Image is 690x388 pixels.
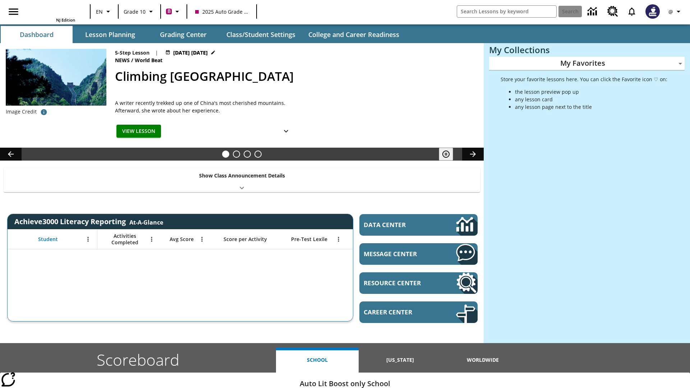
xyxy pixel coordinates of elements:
p: Show Class Announcement Details [199,172,285,179]
button: Grading Center [147,26,219,43]
span: News [115,56,131,64]
a: Resource Center, Will open in new tab [359,272,478,294]
img: Avatar [645,4,660,19]
a: Data Center [583,2,603,22]
input: search field [457,6,556,17]
button: Slide 4 Career Lesson [254,151,262,158]
button: Lesson carousel, Next [462,148,484,161]
div: Show Class Announcement Details [4,167,480,192]
span: EN [96,8,103,15]
span: NJ Edition [56,17,75,23]
button: Open Menu [333,234,344,245]
img: 6000 stone steps to climb Mount Tai in Chinese countryside [6,49,106,106]
span: Score per Activity [224,236,267,242]
button: Profile/Settings [664,5,687,18]
span: B [167,7,171,16]
p: 5-Step Lesson [115,49,149,56]
p: Image Credit [6,108,37,115]
span: Grade 10 [124,8,146,15]
button: Open Menu [146,234,157,245]
button: Language: EN, Select a language [93,5,116,18]
a: Data Center [359,214,478,236]
a: Career Center [359,301,478,323]
button: Jul 22 - Jun 30 Choose Dates [164,49,217,56]
span: @ [668,8,673,15]
li: any lesson page next to the title [515,103,667,111]
button: Slide 2 Defining Our Government's Purpose [233,151,240,158]
a: Notifications [622,2,641,21]
span: Student [38,236,58,242]
button: View Lesson [116,125,161,138]
button: Pause [439,148,453,161]
button: School [276,347,359,373]
span: Avg Score [170,236,194,242]
li: the lesson preview pop up [515,88,667,96]
button: Slide 3 Pre-release lesson [244,151,251,158]
span: [DATE] [DATE] [173,49,208,56]
span: Pre-Test Lexile [291,236,327,242]
button: Dashboard [1,26,73,43]
button: Show Details [279,125,293,138]
button: Select a new avatar [641,2,664,21]
h2: Climbing Mount Tai [115,67,475,86]
a: Message Center [359,243,478,265]
button: Open side menu [3,1,24,22]
button: Class/Student Settings [221,26,301,43]
button: Worldwide [442,347,524,373]
button: Open Menu [83,234,93,245]
span: Achieve3000 Literacy Reporting [14,217,163,226]
button: Slide 1 Climbing Mount Tai [222,151,229,158]
span: Data Center [364,221,432,229]
span: Message Center [364,250,434,258]
li: any lesson card [515,96,667,103]
span: / [131,57,133,64]
div: Home [28,2,75,23]
button: Lesson Planning [74,26,146,43]
span: | [155,49,158,56]
button: [US_STATE] [359,347,441,373]
div: Pause [439,148,460,161]
button: College and Career Readiness [303,26,405,43]
a: Resource Center, Will open in new tab [603,2,622,21]
h3: My Collections [489,45,685,55]
a: Home [28,3,75,17]
button: Open Menu [197,234,207,245]
span: Activities Completed [101,233,148,246]
p: Store your favorite lessons here. You can click the Favorite icon ♡ on: [501,75,667,83]
button: Boost Class color is violet red. Change class color [163,5,184,18]
div: My Favorites [489,57,685,70]
span: Resource Center [364,279,434,287]
span: World Beat [135,56,164,64]
div: At-A-Glance [129,217,163,226]
button: Grade: Grade 10, Select a grade [121,5,158,18]
span: Career Center [364,308,434,316]
span: 2025 Auto Grade 10 [195,8,248,15]
div: A writer recently trekked up one of China's most cherished mountains. Afterward, she wrote about ... [115,99,295,114]
button: Credit for photo and all related images: Public Domain/Charlie Fong [37,106,51,119]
